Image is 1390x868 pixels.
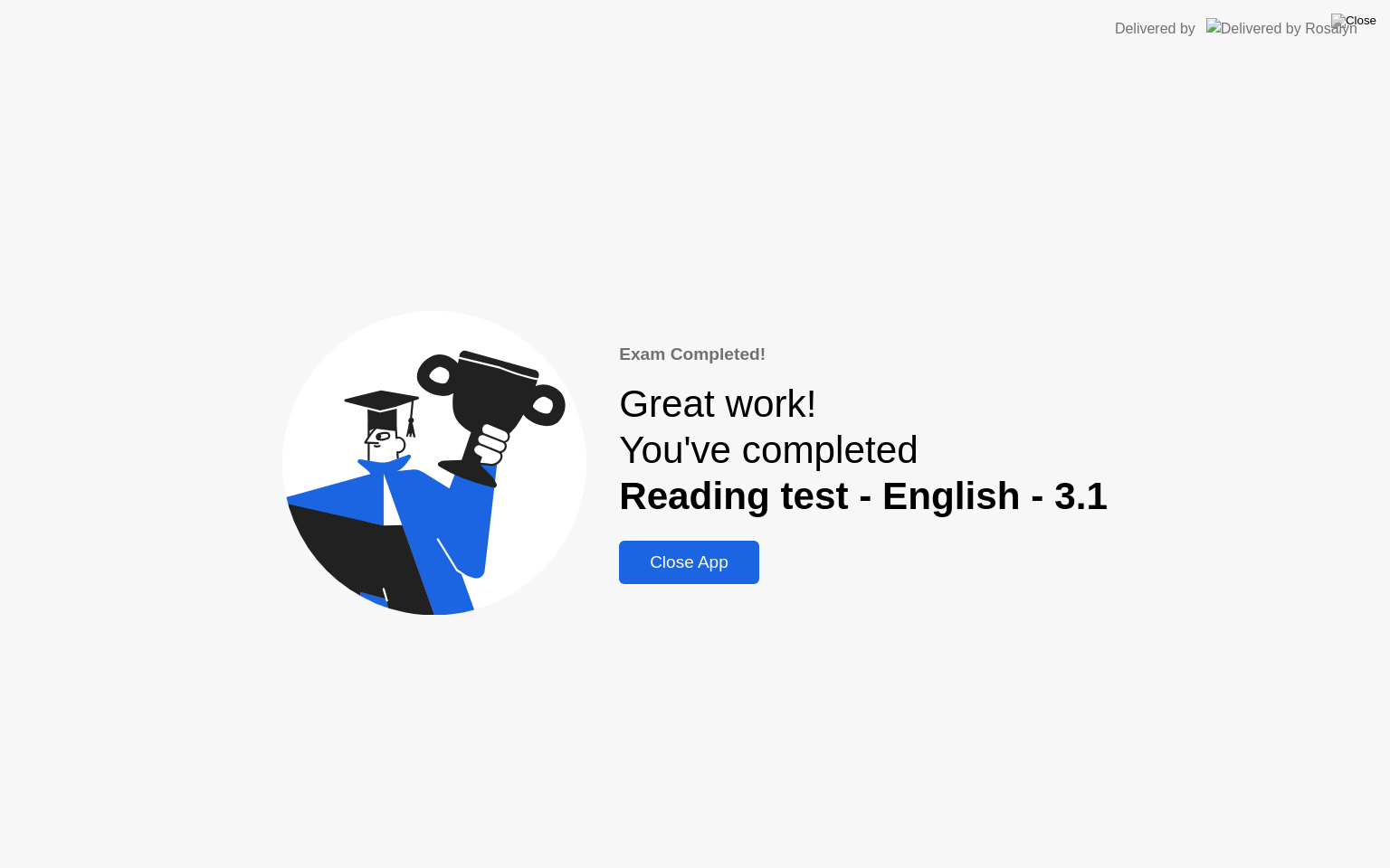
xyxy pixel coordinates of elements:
img: Close [1331,14,1376,28]
div: Close App [624,552,754,572]
img: Delivered by Rosalyn [1206,18,1357,39]
b: Reading test - English - 3.1 [619,475,1108,517]
div: Exam Completed! [619,342,1108,368]
div: Delivered by [1115,18,1195,40]
button: Close App [619,541,759,584]
div: Great work! You've completed [619,382,1108,519]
